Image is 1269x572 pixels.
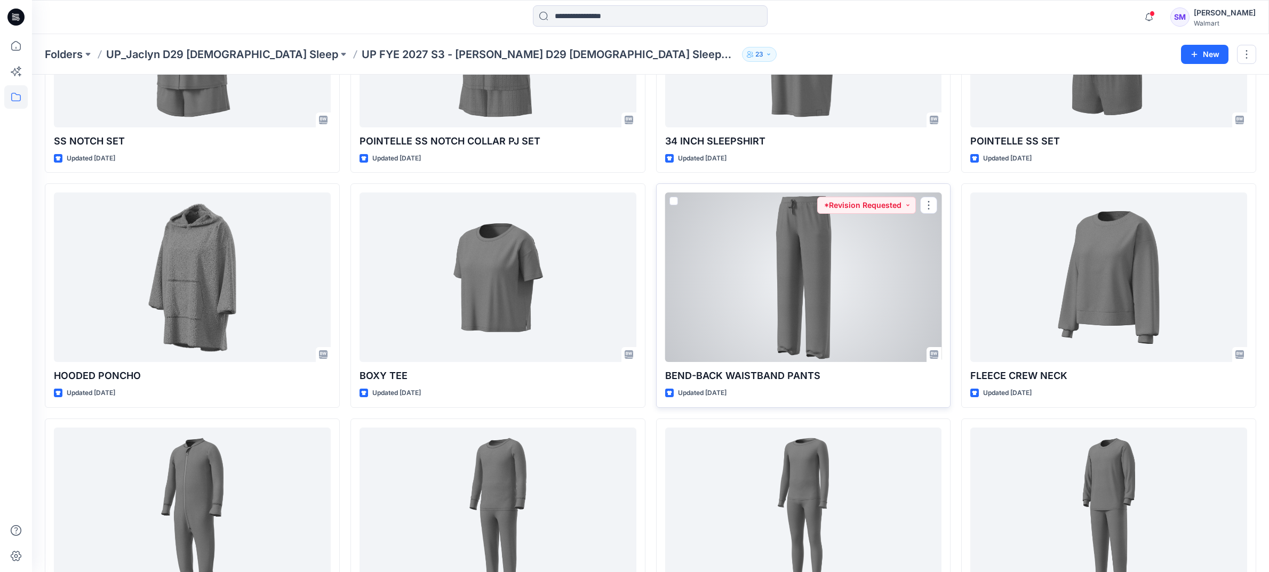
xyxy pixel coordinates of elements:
p: 34 INCH SLEEPSHIRT [665,134,942,149]
p: FLEECE CREW NECK [970,368,1247,383]
a: BOXY TEE [360,192,636,362]
p: 23 [755,49,763,60]
button: 23 [742,47,777,62]
div: SM [1170,7,1190,27]
a: UP_Jaclyn D29 [DEMOGRAPHIC_DATA] Sleep [106,47,338,62]
p: Updated [DATE] [678,388,727,399]
p: SS NOTCH SET [54,134,331,149]
p: HOODED PONCHO [54,368,331,383]
p: BOXY TEE [360,368,636,383]
button: New [1181,45,1228,64]
p: Updated [DATE] [67,153,115,164]
p: POINTELLE SS SET [970,134,1247,149]
p: POINTELLE SS NOTCH COLLAR PJ SET [360,134,636,149]
a: BEND-BACK WAISTBAND PANTS [665,192,942,362]
p: UP FYE 2027 S3 - [PERSON_NAME] D29 [DEMOGRAPHIC_DATA] Sleepwear [362,47,738,62]
p: Updated [DATE] [67,388,115,399]
p: Updated [DATE] [678,153,727,164]
div: [PERSON_NAME] [1194,6,1256,19]
p: Updated [DATE] [983,153,1032,164]
p: Updated [DATE] [983,388,1032,399]
p: BEND-BACK WAISTBAND PANTS [665,368,942,383]
a: Folders [45,47,83,62]
div: Walmart [1194,19,1256,27]
p: Updated [DATE] [372,388,421,399]
a: HOODED PONCHO [54,192,331,362]
p: Updated [DATE] [372,153,421,164]
a: FLEECE CREW NECK [970,192,1247,362]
